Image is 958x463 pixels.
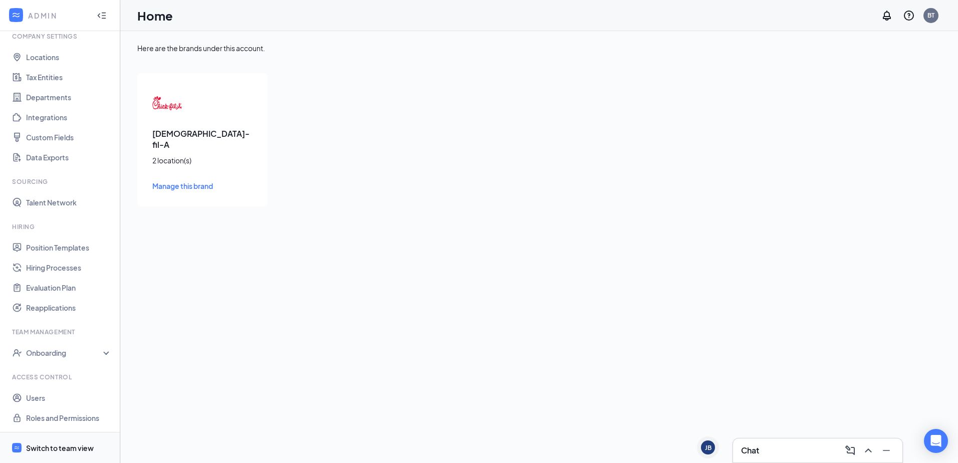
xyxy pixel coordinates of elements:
a: Data Exports [26,147,112,167]
div: Onboarding [26,348,103,358]
a: Locations [26,47,112,67]
a: Departments [26,87,112,107]
div: Access control [12,373,110,381]
svg: Collapse [97,11,107,21]
svg: WorkstreamLogo [14,444,20,451]
div: Company Settings [12,32,110,41]
div: JB [705,443,711,452]
div: ADMIN [28,11,88,21]
a: Integrations [26,107,112,127]
a: Manage this brand [152,180,253,191]
svg: ChevronUp [862,444,874,456]
a: Roles and Permissions [26,408,112,428]
div: Hiring [12,222,110,231]
svg: Notifications [881,10,893,22]
div: Here are the brands under this account. [137,43,941,53]
div: Open Intercom Messenger [924,429,948,453]
svg: Minimize [880,444,892,456]
svg: ComposeMessage [844,444,856,456]
a: Hiring Processes [26,258,112,278]
span: Manage this brand [152,181,213,190]
div: Switch to team view [26,443,94,453]
svg: UserCheck [12,348,22,358]
h1: Home [137,7,173,24]
div: 2 location(s) [152,155,253,165]
a: Custom Fields [26,127,112,147]
svg: WorkstreamLogo [11,10,21,20]
a: Talent Network [26,192,112,212]
button: ComposeMessage [842,442,858,458]
a: Users [26,388,112,408]
div: Team Management [12,328,110,336]
h3: Chat [741,445,759,456]
button: ChevronUp [860,442,876,458]
a: Evaluation Plan [26,278,112,298]
button: Minimize [878,442,894,458]
div: Sourcing [12,177,110,186]
a: Tax Entities [26,67,112,87]
div: BT [927,11,934,20]
svg: QuestionInfo [903,10,915,22]
img: Chick-fil-A logo [152,88,182,118]
a: Reapplications [26,298,112,318]
h3: [DEMOGRAPHIC_DATA]-fil-A [152,128,253,150]
a: Position Templates [26,238,112,258]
